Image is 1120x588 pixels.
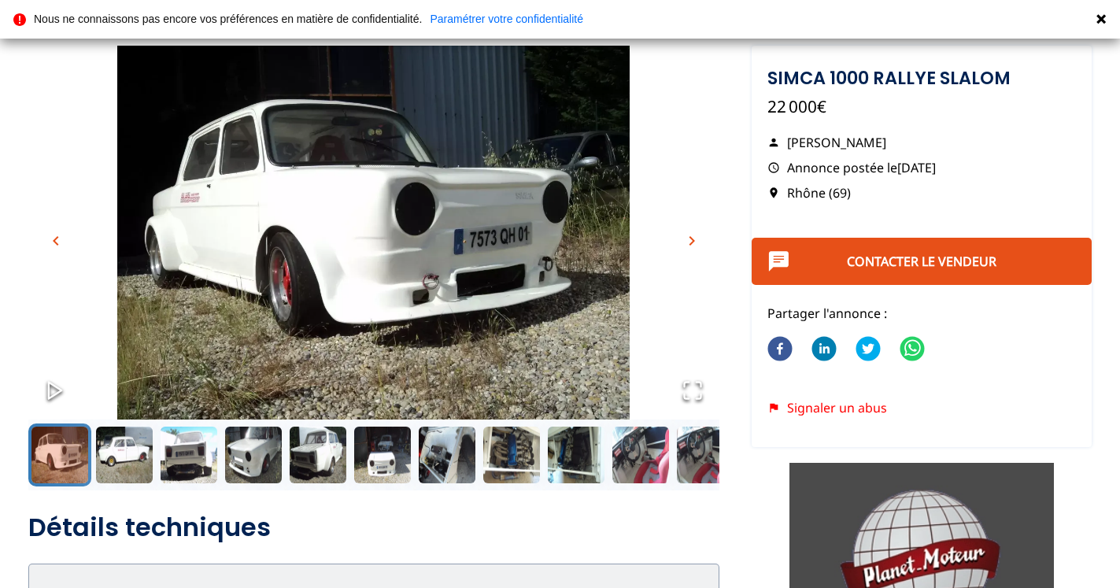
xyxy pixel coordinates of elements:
[286,423,349,486] button: Go to Slide 5
[545,423,608,486] button: Go to Slide 9
[767,326,793,373] button: facebook
[767,159,1077,176] p: Annonce postée le [DATE]
[28,364,82,420] button: Play or Pause Slideshow
[752,238,1092,285] button: Contacter le vendeur
[666,364,719,420] button: Open Fullscreen
[44,229,68,253] button: chevron_left
[767,401,1077,415] div: Signaler un abus
[480,423,543,486] button: Go to Slide 8
[157,423,220,486] button: Go to Slide 3
[609,423,672,486] button: Go to Slide 10
[430,13,583,24] a: Paramétrer votre confidentialité
[34,13,422,24] p: Nous ne connaissons pas encore vos préférences en matière de confidentialité.
[28,423,720,486] div: Thumbnail Navigation
[28,512,720,543] h2: Détails techniques
[222,423,285,486] button: Go to Slide 4
[856,326,881,373] button: twitter
[28,423,91,486] button: Go to Slide 1
[28,46,720,430] img: image
[767,134,1077,151] p: [PERSON_NAME]
[767,184,1077,202] p: Rhône (69)
[680,229,704,253] button: chevron_right
[351,423,414,486] button: Go to Slide 6
[93,423,156,486] button: Go to Slide 2
[767,95,1077,118] p: 22 000€
[682,231,701,250] span: chevron_right
[46,231,65,250] span: chevron_left
[767,69,1077,87] h1: SIMCA 1000 RALLYE SLALOM
[767,305,1077,322] p: Partager l'annonce :
[674,423,737,486] button: Go to Slide 11
[28,46,720,420] div: Go to Slide 1
[416,423,479,486] button: Go to Slide 7
[811,326,837,373] button: linkedin
[900,326,925,373] button: whatsapp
